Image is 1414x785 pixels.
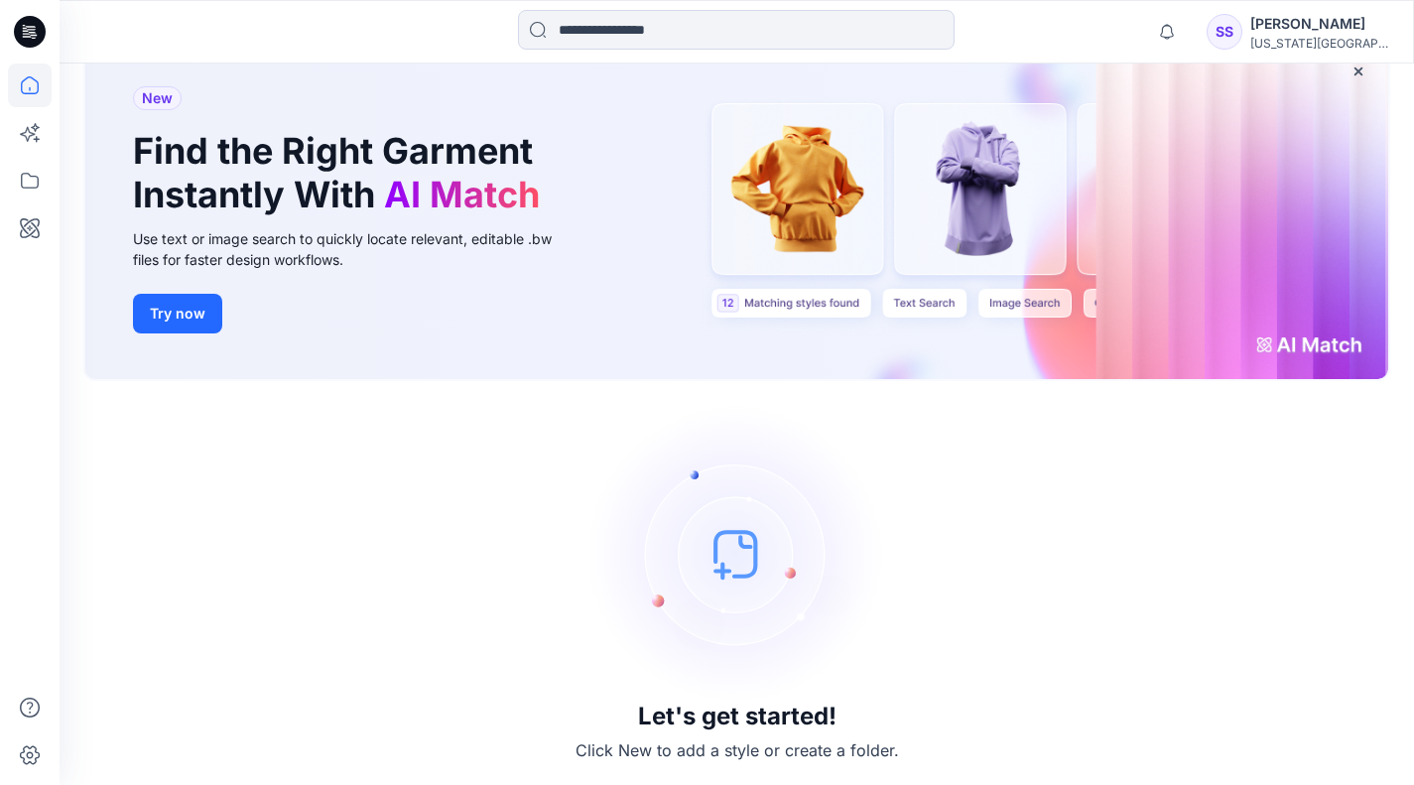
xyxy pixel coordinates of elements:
h3: Let's get started! [638,703,836,730]
button: Try now [133,294,222,333]
h1: Find the Right Garment Instantly With [133,130,550,215]
p: Click New to add a style or create a folder. [576,738,899,762]
div: [PERSON_NAME] [1250,12,1389,36]
div: SS [1207,14,1242,50]
div: Use text or image search to quickly locate relevant, editable .bw files for faster design workflows. [133,228,579,270]
img: empty-state-image.svg [588,405,886,703]
div: [US_STATE][GEOGRAPHIC_DATA]... [1250,36,1389,51]
span: AI Match [384,173,540,216]
span: New [142,86,173,110]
